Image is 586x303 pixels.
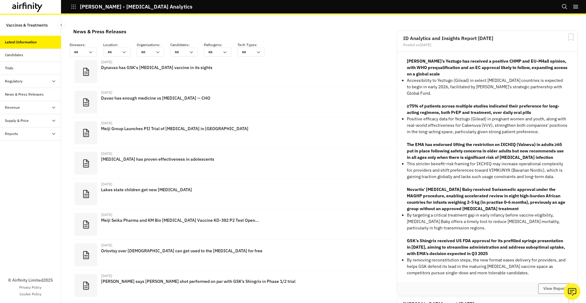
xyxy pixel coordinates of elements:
div: News & Press Releases [73,27,126,36]
p: By targeting a critical treatment gap in early infancy before vaccine eligibility, [MEDICAL_DATA]... [407,212,567,231]
p: © Airfinity Limited 2025 [8,277,53,283]
a: [DATE]Meiji Group Launches PII Trial of [MEDICAL_DATA] in [GEOGRAPHIC_DATA] [70,118,394,148]
a: Cookie Policy [20,291,42,297]
div: [DATE] [101,152,369,155]
p: This stricter benefit-risk framing for IXCHIQ may increase operational complexity for providers a... [407,161,567,180]
strong: ≥75% of patients across multiple studies indicated their preference for long-acting regimens, bot... [407,103,559,115]
p: Organisations : [137,42,170,48]
button: Search [562,2,568,12]
div: Latest Information [5,39,37,45]
strong: GSK’s Shingrix received US FDA approval for its prefilled syringe presentation in [DATE], aiming ... [407,238,565,256]
strong: The EMA has endorsed lifting the restriction on IXCHIQ (Valneva) in adults ≥65 put in place follo... [407,142,564,160]
div: Reports [5,131,18,137]
a: [DATE][PERSON_NAME] says [PERSON_NAME] shot performed on par with GSK’s Shingrix in Phase 1/2 trial [70,270,394,301]
a: [DATE]Lakes state children get new [MEDICAL_DATA] [70,179,394,209]
div: News & Press Releases [5,92,44,97]
a: [DATE][MEDICAL_DATA] has proven effectiveness in adolescents [70,148,394,179]
button: View Report [538,283,571,294]
a: [DATE]Davao has enough medicine vs [MEDICAL_DATA] — CHO [70,87,394,118]
p: [PERSON_NAME] - [MEDICAL_DATA] Analytics [80,4,192,9]
div: [DATE] [101,91,369,94]
h2: ID Analytics and Insights Report [DATE] [403,36,571,41]
p: [PERSON_NAME] says [PERSON_NAME] shot performed on par with GSK’s Shingrix in Phase 1/2 trial [101,279,369,284]
div: [DATE] [101,182,369,186]
div: [DATE] [101,121,369,125]
p: Candidates : [170,42,204,48]
p: By removing reconstitution steps, the new format eases delivery for providers, and helps GSK defe... [407,257,567,276]
div: Trials [5,65,13,71]
strong: [PERSON_NAME]’s Yeztugo has received a positive CHMP and EU-M4all opinion, with WHO prequalificat... [407,58,567,77]
p: Positive efficacy data for Yeztugo (Gilead) in pregnant women and youth, along with real-world ef... [407,116,567,135]
p: Meiji Seika Pharma and KM Bio [MEDICAL_DATA] Vaccine KD-382 P2 Test Open... [101,218,369,223]
a: Privacy Policy [19,285,42,290]
div: [DATE] [101,213,369,217]
p: Davao has enough medicine vs [MEDICAL_DATA] — CHO [101,96,369,100]
strong: Novartis’ [MEDICAL_DATA] Baby received Swissmedic approval under the MAGHP procedure, enabling ac... [407,187,565,211]
p: Dynavax has GSK's [MEDICAL_DATA] vaccine in its sights [101,65,369,70]
div: Revenue [5,105,20,110]
button: [PERSON_NAME] - [MEDICAL_DATA] Analytics [71,2,192,12]
a: [DATE]Meiji Seika Pharma and KM Bio [MEDICAL_DATA] Vaccine KD-382 P2 Test Open... [70,209,394,240]
div: Regulatory [5,78,23,84]
button: Ask our analysts [564,283,581,300]
p: Vaccines & Treatments [6,20,48,31]
p: Lakes state children get new [MEDICAL_DATA] [101,187,369,192]
p: Tech Types : [237,42,271,48]
p: Meiji Group Launches PII Trial of [MEDICAL_DATA] in [GEOGRAPHIC_DATA] [101,126,369,131]
p: Accessibility to Yeztugo (Gilead) in select [MEDICAL_DATA] countries is expected to begin in earl... [407,77,567,97]
a: [DATE]Orlovtsy over [DEMOGRAPHIC_DATA] can get used to the [MEDICAL_DATA] for free [70,240,394,270]
p: Location : [103,42,137,48]
div: [DATE] [101,60,369,64]
p: Diseases : [70,42,103,48]
div: Supply & Price [5,118,29,123]
button: Close Sidebar [57,21,65,29]
p: [MEDICAL_DATA] has proven effectiveness in adolescents [101,157,369,162]
p: Orlovtsy over [DEMOGRAPHIC_DATA] can get used to the [MEDICAL_DATA] for free [101,248,369,253]
p: Pathogens : [204,42,237,48]
div: [DATE] [101,274,369,278]
a: [DATE]Dynavax has GSK's [MEDICAL_DATA] vaccine in its sights [70,57,394,87]
div: Candidates [5,52,23,58]
svg: Bookmark Report [567,33,575,41]
div: [DATE] [101,243,369,247]
div: Posted on [DATE] [403,43,571,47]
